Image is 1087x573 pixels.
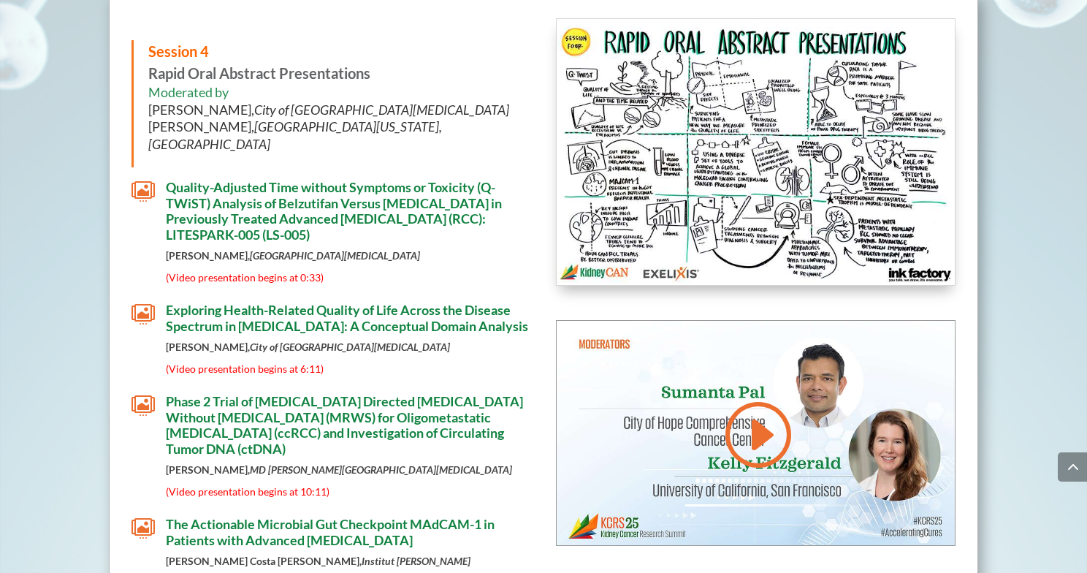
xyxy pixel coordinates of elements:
img: KidneyCAN_Ink Factory_Board Session 4 [557,19,956,284]
span: [PERSON_NAME], [148,118,442,151]
strong: [PERSON_NAME], [166,341,450,353]
span: (Video presentation begins at 0:33) [166,271,324,284]
em: Institut [362,555,394,567]
span: (Video presentation begins at 10:11) [166,485,329,498]
strong: [PERSON_NAME], [166,463,512,476]
span: [PERSON_NAME], [148,102,509,118]
em: City of [GEOGRAPHIC_DATA][MEDICAL_DATA] [250,341,450,353]
span: The Actionable Microbial Gut Checkpoint MAdCAM-1 in Patients with Advanced [MEDICAL_DATA] [166,516,495,548]
strong: [PERSON_NAME], [166,249,420,262]
span: Quality-Adjusted Time without Symptoms or Toxicity (Q-TWiST) Analysis of Belzutifan Versus [MEDIC... [166,179,502,243]
em: [GEOGRAPHIC_DATA][MEDICAL_DATA] [250,249,420,262]
h6: Moderated by [148,84,517,160]
span:  [131,180,155,203]
em: City of [GEOGRAPHIC_DATA][MEDICAL_DATA] [254,102,509,118]
strong: [PERSON_NAME] Costa [PERSON_NAME], [166,555,470,567]
span:  [131,517,155,540]
span: Phase 2 Trial of [MEDICAL_DATA] Directed [MEDICAL_DATA] Without [MEDICAL_DATA] (MRWS) for Oligome... [166,393,523,457]
span:  [131,303,155,326]
em: [GEOGRAPHIC_DATA][US_STATE], [GEOGRAPHIC_DATA] [148,118,442,151]
span:  [131,394,155,417]
span: Exploring Health-Related Quality of Life Across the Disease Spectrum in [MEDICAL_DATA]: A Concept... [166,302,528,334]
span: Session 4 [148,42,209,60]
em: MD [PERSON_NAME][GEOGRAPHIC_DATA][MEDICAL_DATA] [250,463,512,476]
span: (Video presentation begins at 6:11) [166,363,324,375]
strong: Rapid Oral Abstract Presentations [148,42,370,82]
em: [PERSON_NAME] [397,555,470,567]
